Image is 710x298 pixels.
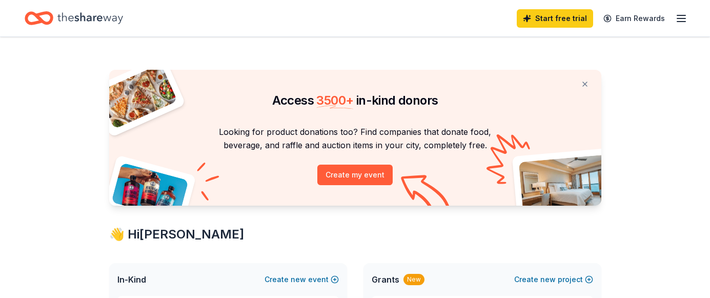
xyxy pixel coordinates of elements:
[540,273,556,286] span: new
[121,125,589,152] p: Looking for product donations too? Find companies that donate food, beverage, and raffle and auct...
[25,6,123,30] a: Home
[117,273,146,286] span: In-Kind
[401,175,452,213] img: Curvy arrow
[316,93,353,108] span: 3500 +
[403,274,424,285] div: New
[291,273,306,286] span: new
[272,93,438,108] span: Access in-kind donors
[514,273,593,286] button: Createnewproject
[317,165,393,185] button: Create my event
[97,64,177,129] img: Pizza
[109,226,601,243] div: 👋 Hi [PERSON_NAME]
[265,273,339,286] button: Createnewevent
[372,273,399,286] span: Grants
[597,9,671,28] a: Earn Rewards
[517,9,593,28] a: Start free trial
